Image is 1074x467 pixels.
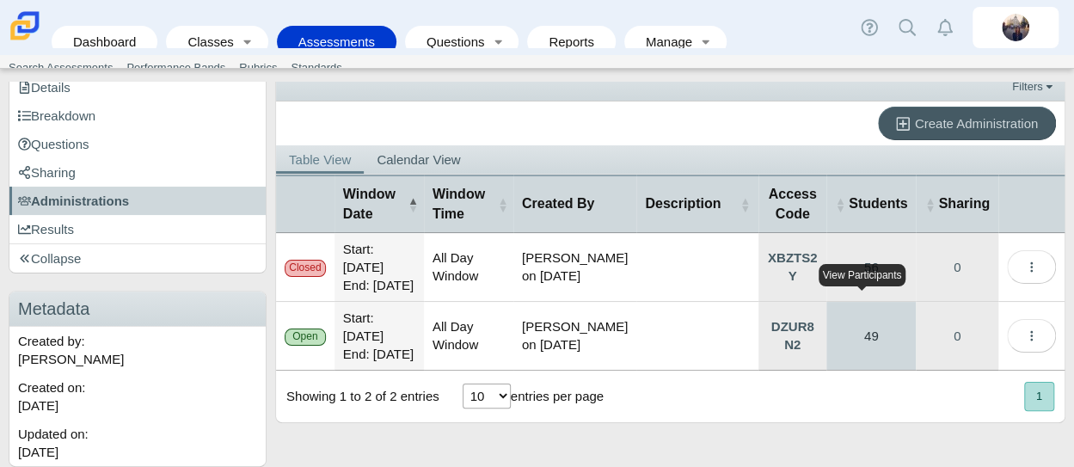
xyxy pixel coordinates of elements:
nav: pagination [1022,382,1054,410]
a: Table View [276,145,364,174]
span: Students : Activate to sort [835,196,845,213]
a: Reports [536,26,607,58]
time: Oct 29, 2024 at 10:44 AM [18,398,58,413]
a: Classes [175,26,235,58]
a: Sharing [9,158,266,187]
a: Alerts [926,9,964,46]
a: Click to Expand [758,233,826,301]
a: Manage Sharing [916,302,998,370]
a: Questions [414,26,486,58]
a: View Participants [826,302,916,370]
button: More options [1007,319,1056,353]
span: Sharing [18,165,76,180]
td: Start: [DATE] End: [DATE] [334,302,424,371]
img: britta.barnhart.NdZ84j [1002,14,1029,41]
a: Create Administration [878,107,1056,140]
span: Window Date [343,185,405,224]
span: Description : Activate to sort [740,196,750,213]
span: Breakdown [18,108,95,123]
span: Sharing [938,194,990,213]
td: All Day Window [424,233,513,302]
a: Collapse [9,244,266,273]
div: Open [285,329,326,345]
div: Updated on: [9,420,266,466]
div: Closed [285,260,326,276]
label: entries per page [511,389,604,403]
span: Administrations [18,194,129,208]
a: Toggle expanded [236,26,260,58]
time: Oct 29, 2024 at 10:44 AM [18,445,58,459]
a: Standards [284,55,348,81]
a: Assessments [285,26,388,58]
span: Access Code [767,185,818,224]
div: Created by: [PERSON_NAME] [9,327,266,373]
a: Toggle expanded [486,26,510,58]
span: Window Date : Activate to invert sorting [408,196,415,213]
td: Start: [DATE] End: [DATE] [334,233,424,302]
a: Rubrics [232,55,284,81]
h3: Metadata [9,292,266,327]
span: Students [849,194,907,213]
a: Click to Expand [758,302,826,370]
a: Performance Bands [120,55,232,81]
a: Results [9,215,266,243]
a: Filters [1008,78,1060,95]
a: View Participants [826,233,916,301]
a: Questions [9,130,266,158]
a: Administrations [9,187,266,215]
span: Description [645,194,736,213]
div: View Participants [819,264,906,287]
a: Manage Sharing [916,233,998,301]
a: Dashboard [60,26,149,58]
div: Showing 1 to 2 of 2 entries [276,371,439,422]
span: Window Time : Activate to sort [497,196,504,213]
a: Toggle expanded [694,26,718,58]
td: [PERSON_NAME] on [DATE] [513,302,636,371]
span: Results [18,222,74,237]
img: Carmen School of Science & Technology [7,8,43,44]
span: Created By [522,194,628,213]
span: Collapse [18,251,81,266]
td: All Day Window [424,302,513,371]
span: Sharing : Activate to sort [924,196,935,213]
span: Create Administration [915,116,1038,131]
span: Questions [18,137,89,151]
a: Calendar View [364,145,473,174]
td: [PERSON_NAME] on [DATE] [513,233,636,302]
div: Created on: [9,373,266,420]
a: Breakdown [9,101,266,130]
a: Carmen School of Science & Technology [7,32,43,46]
a: Details [9,73,266,101]
span: Details [18,80,71,95]
a: Search Assessments [2,55,120,81]
a: Manage [633,26,694,58]
span: Window Time [433,185,494,224]
a: britta.barnhart.NdZ84j [973,7,1059,48]
button: More options [1007,250,1056,284]
button: 1 [1024,382,1054,410]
